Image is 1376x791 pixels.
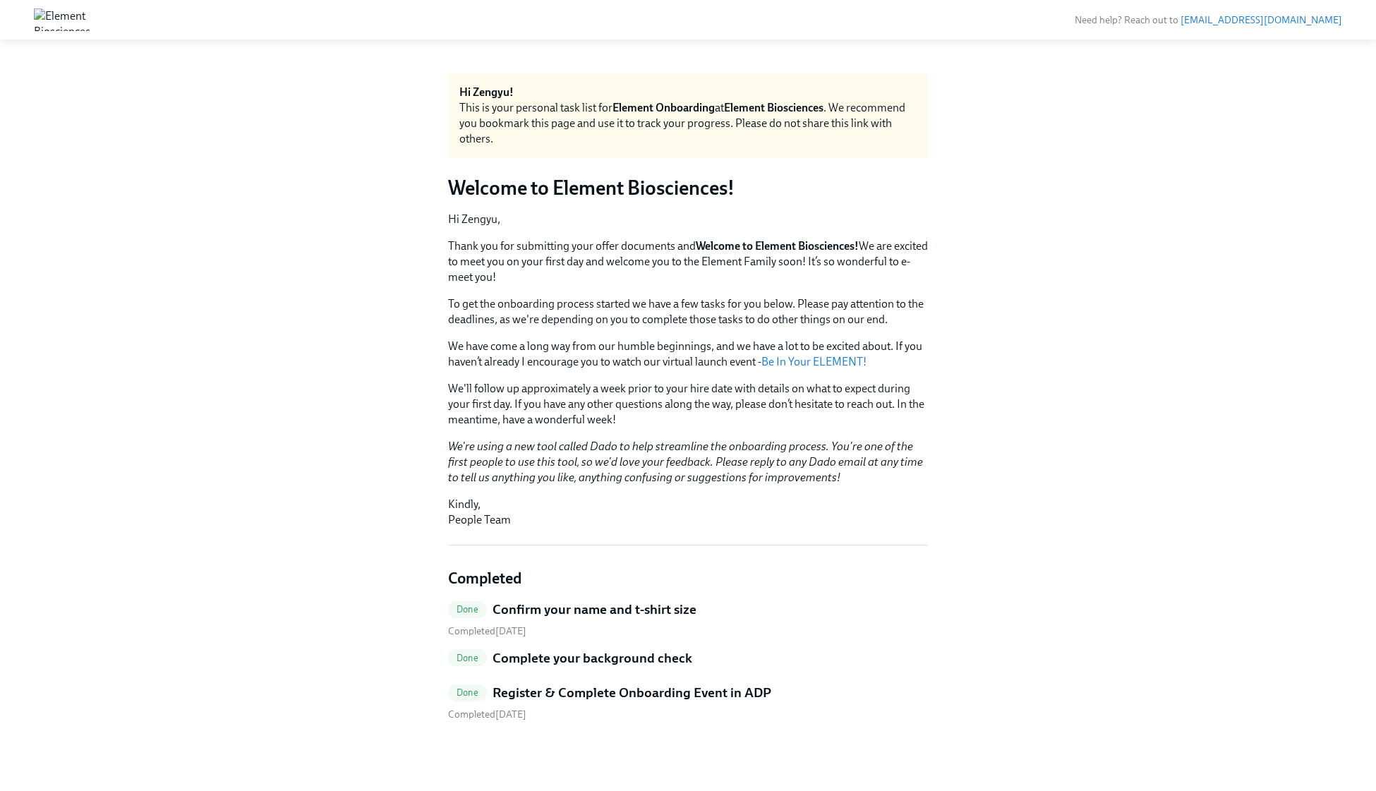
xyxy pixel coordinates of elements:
[448,684,928,721] a: DoneRegister & Complete Onboarding Event in ADP Completed[DATE]
[448,339,928,370] p: We have come a long way from our humble beginnings, and we have a lot to be excited about. If you...
[459,85,514,99] strong: Hi Zengyu!
[448,653,487,663] span: Done
[493,684,771,702] h5: Register & Complete Onboarding Event in ADP
[448,175,928,200] h3: Welcome to Element Biosciences!
[493,649,692,668] h5: Complete your background check
[448,238,928,285] p: Thank you for submitting your offer documents and We are excited to meet you on your first day an...
[448,497,928,528] p: Kindly, People Team
[459,100,917,147] div: This is your personal task list for at . We recommend you bookmark this page and use it to track ...
[448,708,526,720] span: Tuesday, September 2nd 2025, 12:03 pm
[724,101,823,114] strong: Element Biosciences
[34,8,90,31] img: Element Biosciences
[448,212,928,227] p: Hi Zengyu,
[612,101,715,114] strong: Element Onboarding
[448,600,928,638] a: DoneConfirm your name and t-shirt size Completed[DATE]
[448,381,928,428] p: We'll follow up approximately a week prior to your hire date with details on what to expect durin...
[696,239,859,253] strong: Welcome to Element Biosciences!
[448,296,928,327] p: To get the onboarding process started we have a few tasks for you below. Please pay attention to ...
[1181,14,1342,26] a: [EMAIL_ADDRESS][DOMAIN_NAME]
[493,600,696,619] h5: Confirm your name and t-shirt size
[448,568,928,589] h4: Completed
[448,687,487,698] span: Done
[448,625,526,637] span: Tuesday, September 2nd 2025, 11:33 am
[761,355,867,368] a: Be In Your ELEMENT!
[1075,14,1342,26] span: Need help? Reach out to
[448,604,487,615] span: Done
[448,440,923,484] em: We're using a new tool called Dado to help streamline the onboarding process. You're one of the f...
[448,649,928,673] a: DoneComplete your background check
